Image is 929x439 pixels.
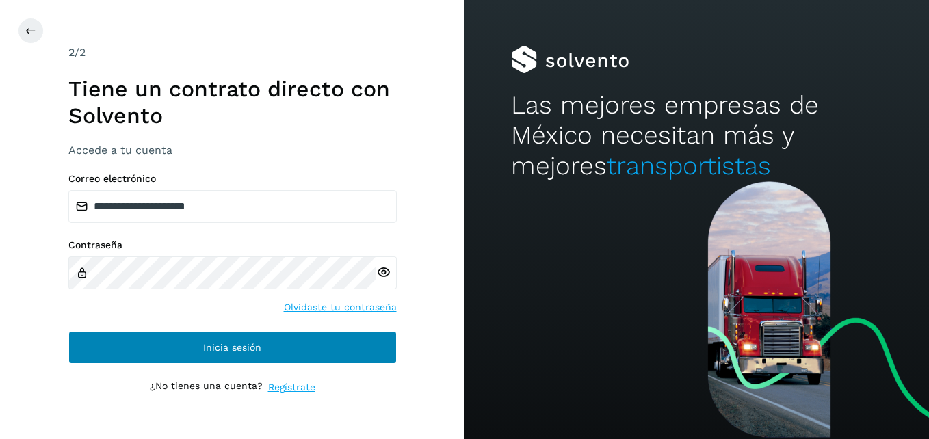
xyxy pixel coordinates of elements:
div: /2 [68,44,397,61]
span: Inicia sesión [203,343,261,352]
a: Olvidaste tu contraseña [284,300,397,315]
h3: Accede a tu cuenta [68,144,397,157]
p: ¿No tienes una cuenta? [150,380,263,395]
a: Regístrate [268,380,315,395]
button: Inicia sesión [68,331,397,364]
label: Correo electrónico [68,173,397,185]
h1: Tiene un contrato directo con Solvento [68,76,397,129]
label: Contraseña [68,239,397,251]
h2: Las mejores empresas de México necesitan más y mejores [511,90,882,181]
span: transportistas [607,151,771,181]
span: 2 [68,46,75,59]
